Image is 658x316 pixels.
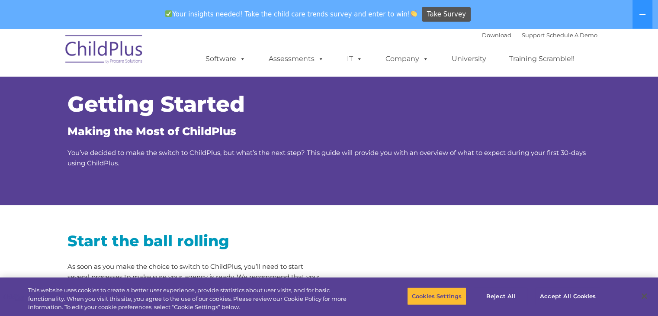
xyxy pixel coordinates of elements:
a: Software [197,50,254,68]
a: Download [482,32,511,39]
span: Take Survey [427,7,466,22]
a: Take Survey [422,7,471,22]
span: Your insights needed! Take the child care trends survey and enter to win! [162,6,421,23]
font: | [482,32,597,39]
img: 👏 [411,10,417,17]
h2: Start the ball rolling [67,231,323,251]
button: Reject All [474,287,528,305]
button: Close [635,287,654,306]
a: University [443,50,495,68]
div: This website uses cookies to create a better user experience, provide statistics about user visit... [28,286,362,312]
p: As soon as you make the choice to switch to ChildPlus, you’ll need to start several processes to ... [67,261,323,282]
span: Making the Most of ChildPlus [67,125,236,138]
button: Cookies Settings [407,287,466,305]
span: Getting Started [67,91,245,117]
a: Assessments [260,50,333,68]
span: You’ve decided to make the switch to ChildPlus, but what’s the next step? This guide will provide... [67,148,586,167]
a: Support [522,32,545,39]
a: Training Scramble!! [501,50,583,68]
a: Schedule A Demo [546,32,597,39]
a: Company [377,50,437,68]
button: Accept All Cookies [535,287,600,305]
a: IT [338,50,371,68]
img: ✅ [165,10,172,17]
img: ChildPlus by Procare Solutions [61,29,148,72]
